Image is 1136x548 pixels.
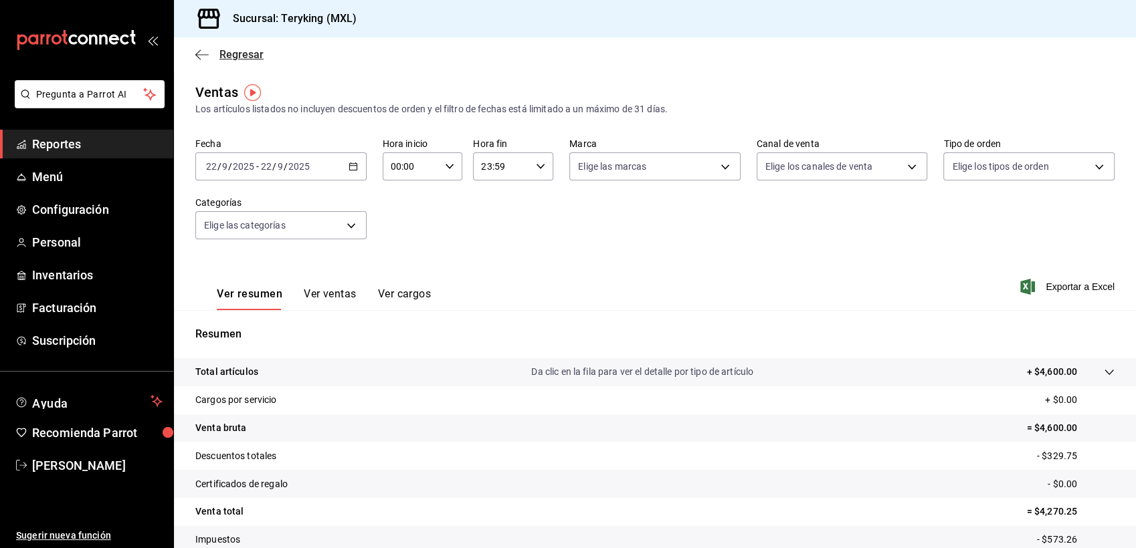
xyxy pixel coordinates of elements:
input: -- [277,161,284,172]
p: Cargos por servicio [195,393,277,407]
span: Elige las categorías [204,219,286,232]
span: Personal [32,233,163,251]
span: / [217,161,221,172]
span: Facturación [32,299,163,317]
span: Recomienda Parrot [32,424,163,442]
button: Ver cargos [378,287,432,310]
input: -- [205,161,217,172]
p: Venta bruta [195,421,246,435]
input: -- [260,161,272,172]
img: Tooltip marker [244,84,261,101]
input: ---- [232,161,255,172]
label: Categorías [195,198,367,207]
div: Los artículos listados no incluyen descuentos de orden y el filtro de fechas está limitado a un m... [195,102,1115,116]
span: / [228,161,232,172]
label: Hora inicio [383,139,463,148]
p: Resumen [195,326,1115,342]
div: navigation tabs [217,287,431,310]
p: Impuestos [195,533,240,547]
button: Exportar a Excel [1023,279,1115,295]
p: Descuentos totales [195,449,276,463]
span: Configuración [32,200,163,219]
p: - $0.00 [1048,477,1115,491]
label: Marca [569,139,741,148]
button: Pregunta a Parrot AI [15,80,165,108]
span: Elige las marcas [578,160,646,173]
button: Ver resumen [217,287,282,310]
div: Ventas [195,82,238,102]
label: Fecha [195,139,367,148]
p: = $4,600.00 [1027,421,1115,435]
p: + $4,600.00 [1027,365,1077,379]
span: Menú [32,168,163,186]
p: Certificados de regalo [195,477,288,491]
label: Tipo de orden [943,139,1115,148]
a: Pregunta a Parrot AI [9,97,165,111]
span: Ayuda [32,393,145,409]
span: Pregunta a Parrot AI [36,88,144,102]
span: - [256,161,259,172]
button: Regresar [195,48,264,61]
button: open_drawer_menu [147,35,158,45]
p: - $573.26 [1037,533,1115,547]
p: Da clic en la fila para ver el detalle por tipo de artículo [531,365,753,379]
span: [PERSON_NAME] [32,456,163,474]
button: Ver ventas [304,287,357,310]
span: Elige los tipos de orden [952,160,1048,173]
span: Regresar [219,48,264,61]
span: Elige los canales de venta [765,160,872,173]
p: Total artículos [195,365,258,379]
span: Suscripción [32,331,163,350]
h3: Sucursal: Teryking (MXL) [222,11,357,27]
span: Reportes [32,135,163,153]
input: ---- [288,161,310,172]
span: / [284,161,288,172]
input: -- [221,161,228,172]
label: Canal de venta [757,139,928,148]
p: Venta total [195,505,244,519]
span: Inventarios [32,266,163,284]
span: Sugerir nueva función [16,529,163,543]
label: Hora fin [473,139,553,148]
p: + $0.00 [1045,393,1115,407]
span: / [272,161,276,172]
p: = $4,270.25 [1027,505,1115,519]
p: - $329.75 [1037,449,1115,463]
